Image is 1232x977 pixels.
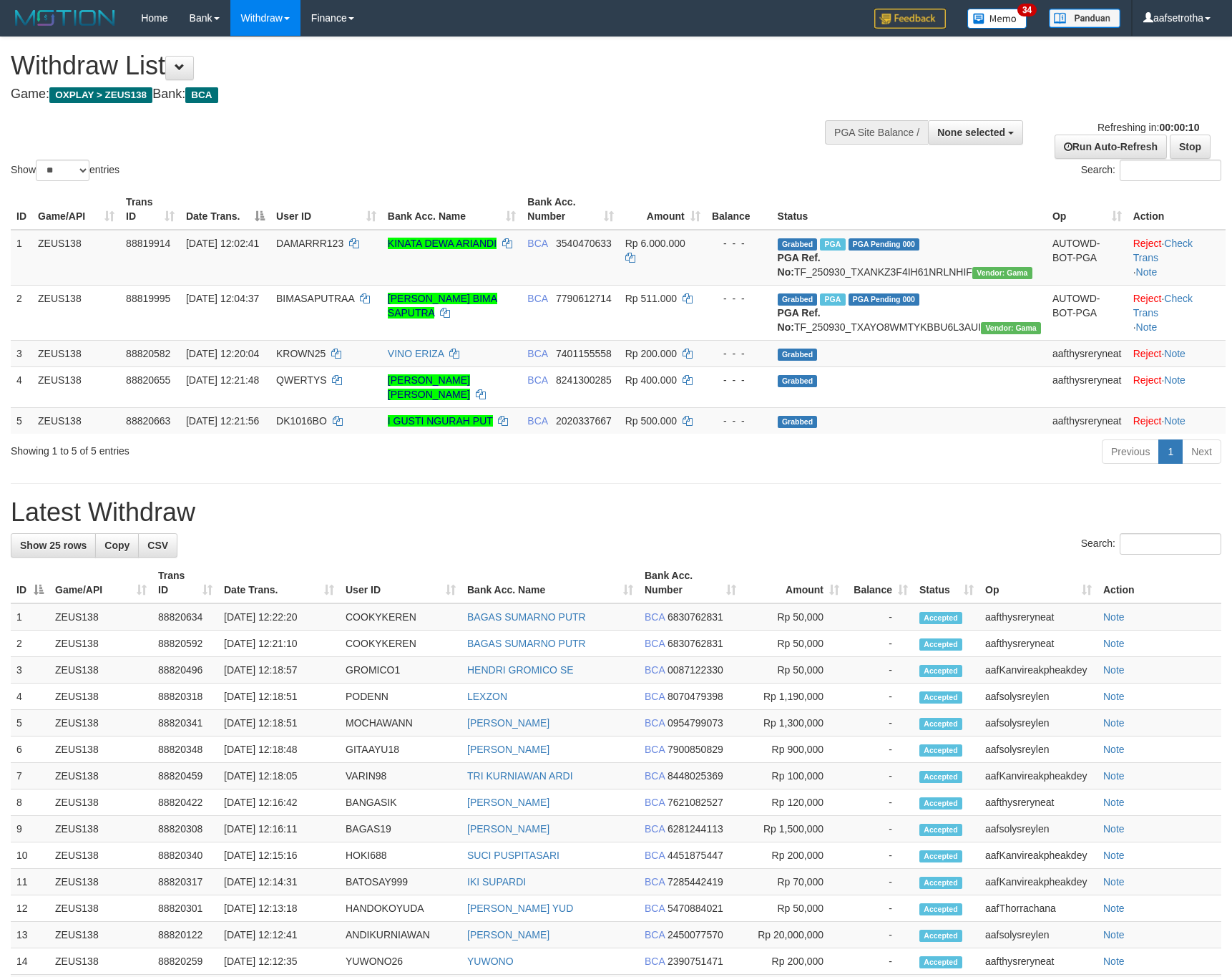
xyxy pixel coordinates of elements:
[620,189,706,230] th: Amount: activate to sort column ascending
[340,563,461,603] th: User ID: activate to sort column ascending
[467,797,549,808] a: [PERSON_NAME]
[712,291,766,306] div: - - -
[218,869,340,895] td: [DATE] 12:14:31
[668,823,723,835] span: Copy 6281244113 to clipboard
[467,638,586,649] a: BAGAS SUMARNO PUTR
[152,842,218,869] td: 88820340
[979,789,1097,816] td: aafthysreryneat
[645,744,665,755] span: BCA
[778,416,818,428] span: Grabbed
[49,763,152,789] td: ZEUS138
[270,189,382,230] th: User ID: activate to sort column ascending
[845,710,914,737] td: -
[467,929,549,940] a: [PERSON_NAME]
[845,657,914,684] td: -
[645,664,665,676] span: BCA
[218,603,340,631] td: [DATE] 12:22:20
[126,238,170,249] span: 88819914
[218,842,340,869] td: [DATE] 12:15:16
[845,684,914,710] td: -
[668,744,723,755] span: Copy 7900850829 to clipboard
[340,763,461,789] td: VARIN98
[849,293,920,306] span: PGA Pending
[1164,374,1185,386] a: Note
[919,771,962,783] span: Accepted
[645,717,665,729] span: BCA
[147,540,168,551] span: CSV
[1103,903,1125,914] a: Note
[625,238,685,249] span: Rp 6.000.000
[49,631,152,657] td: ZEUS138
[152,789,218,816] td: 88820422
[461,563,639,603] th: Bank Acc. Name: activate to sort column ascending
[382,189,522,230] th: Bank Acc. Name: activate to sort column ascending
[186,293,259,304] span: [DATE] 12:04:37
[645,691,665,702] span: BCA
[152,684,218,710] td: 88820318
[1128,230,1226,286] td: · ·
[11,189,32,230] th: ID
[388,415,493,427] a: I GUSTI NGURAH PUT
[1081,160,1221,181] label: Search:
[1133,415,1162,427] a: Reject
[1133,238,1193,263] a: Check Trans
[556,374,612,386] span: Copy 8241300285 to clipboard
[467,770,573,782] a: TRI KURNIAWAN ARDI
[11,498,1221,527] h1: Latest Withdraw
[11,563,49,603] th: ID: activate to sort column descending
[1047,285,1128,340] td: AUTOWD-BOT-PGA
[1103,876,1125,888] a: Note
[1097,563,1221,603] th: Action
[276,293,354,304] span: BIMASAPUTRAA
[778,307,821,333] b: PGA Ref. No:
[874,9,946,29] img: Feedback.jpg
[11,869,49,895] td: 11
[1097,122,1199,133] span: Refreshing in:
[1133,293,1162,304] a: Reject
[742,816,845,842] td: Rp 1,500,000
[979,842,1097,869] td: aafKanvireakpheakdey
[778,375,818,387] span: Grabbed
[49,842,152,869] td: ZEUS138
[712,414,766,428] div: - - -
[742,631,845,657] td: Rp 50,000
[1120,160,1221,181] input: Search:
[11,285,32,340] td: 2
[1128,189,1226,230] th: Action
[668,850,723,861] span: Copy 4451875447 to clipboard
[11,230,32,286] td: 1
[845,869,914,895] td: -
[467,744,549,755] a: [PERSON_NAME]
[11,710,49,737] td: 5
[11,160,119,181] label: Show entries
[706,189,772,230] th: Balance
[152,737,218,763] td: 88820348
[11,438,503,458] div: Showing 1 to 5 of 5 entries
[742,710,845,737] td: Rp 1,300,000
[32,366,120,407] td: ZEUS138
[742,789,845,816] td: Rp 120,000
[845,631,914,657] td: -
[979,657,1097,684] td: aafKanvireakpheakdey
[712,346,766,361] div: - - -
[979,603,1097,631] td: aafthysreryneat
[979,684,1097,710] td: aafsolysreylen
[340,657,461,684] td: GROMICO1
[772,230,1047,286] td: TF_250930_TXANKZ3F4IH61NRLNHIF
[11,842,49,869] td: 10
[11,789,49,816] td: 8
[49,869,152,895] td: ZEUS138
[152,710,218,737] td: 88820341
[919,638,962,651] span: Accepted
[1136,266,1158,278] a: Note
[49,684,152,710] td: ZEUS138
[340,816,461,842] td: BAGAS19
[849,238,920,251] span: PGA Pending
[1136,321,1158,333] a: Note
[625,374,677,386] span: Rp 400.000
[625,293,677,304] span: Rp 511.000
[11,533,96,558] a: Show 25 rows
[820,293,845,306] span: Marked by aafsolysreylen
[742,869,845,895] td: Rp 70,000
[11,631,49,657] td: 2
